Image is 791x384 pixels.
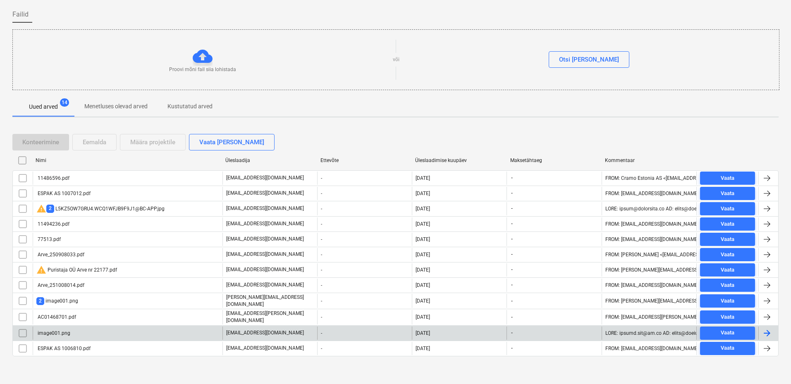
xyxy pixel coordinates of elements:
button: Vaata [700,187,755,200]
div: - [317,172,412,185]
div: - [317,279,412,292]
button: Otsi [PERSON_NAME] [549,51,629,68]
span: - [510,266,514,273]
span: - [510,329,514,336]
span: 14 [60,98,69,107]
div: [DATE] [416,298,430,304]
div: [DATE] [416,252,430,258]
button: Vaata [700,310,755,324]
div: image001.png [36,330,70,336]
div: - [317,310,412,324]
button: Vaata [700,342,755,355]
button: Vaata [PERSON_NAME] [189,134,275,150]
p: Menetluses olevad arved [84,102,148,111]
p: või [393,56,399,63]
span: 2 [46,205,54,212]
div: [DATE] [416,221,430,227]
div: Arve_251008014.pdf [36,282,84,288]
div: Vaata [721,328,734,338]
div: - [317,187,412,200]
span: - [510,174,514,181]
p: [EMAIL_ADDRESS][DOMAIN_NAME] [226,251,304,258]
div: Ettevõte [320,157,409,163]
div: - [317,342,412,355]
span: - [510,345,514,352]
iframe: Chat Widget [750,344,791,384]
div: Vaata [721,235,734,244]
p: [EMAIL_ADDRESS][DOMAIN_NAME] [226,236,304,243]
div: ESPAK AS 1007012.pdf [36,191,91,196]
div: [DATE] [416,206,430,212]
button: Vaata [700,233,755,246]
div: [DATE] [416,282,430,288]
div: - [317,294,412,308]
span: - [510,220,514,227]
button: Vaata [700,263,755,277]
span: 2 [36,297,44,305]
span: - [510,281,514,289]
div: AC01468701.pdf [36,314,76,320]
div: [DATE] [416,314,430,320]
div: [DATE] [416,236,430,242]
button: Vaata [700,248,755,261]
span: warning [36,204,46,214]
button: Vaata [700,294,755,308]
div: Otsi [PERSON_NAME] [559,54,619,65]
p: [EMAIL_ADDRESS][DOMAIN_NAME] [226,174,304,181]
p: [PERSON_NAME][EMAIL_ADDRESS][DOMAIN_NAME] [226,294,314,308]
div: Vaata [721,219,734,229]
div: [DATE] [416,175,430,181]
div: Vaata [721,204,734,214]
p: [EMAIL_ADDRESS][DOMAIN_NAME] [226,329,304,336]
div: Nimi [36,157,219,163]
p: [EMAIL_ADDRESS][PERSON_NAME][DOMAIN_NAME] [226,310,314,324]
div: Kommentaar [605,157,693,163]
div: Vaata [721,250,734,260]
div: Vaata [721,343,734,353]
div: Üleslaadija [225,157,314,163]
div: - [317,202,412,215]
div: Üleslaadimise kuupäev [415,157,504,163]
button: Vaata [700,217,755,231]
div: - [317,263,412,277]
div: Vaata [721,281,734,290]
div: Vaata [PERSON_NAME] [199,137,264,148]
div: ESPAK AS 1006810.pdf [36,346,91,351]
button: Vaata [700,202,755,215]
p: [EMAIL_ADDRESS][DOMAIN_NAME] [226,345,304,352]
div: L5KZ5OW7GRU4.WCQ1WFJB9F9J1@BC-APP.jpg [36,204,165,214]
button: Vaata [700,172,755,185]
span: - [510,314,514,321]
div: 11494236.pdf [36,221,69,227]
div: Vaata [721,312,734,322]
p: Uued arved [29,103,58,111]
span: - [510,205,514,212]
p: Kustutatud arved [167,102,213,111]
div: Vaata [721,265,734,275]
div: image001.png [36,297,78,305]
span: warning [36,265,46,275]
div: Vaata [721,296,734,306]
div: [DATE] [416,330,430,336]
div: Maksetähtaeg [510,157,599,163]
div: [DATE] [416,346,430,351]
div: - [317,233,412,246]
span: - [510,251,514,258]
p: [EMAIL_ADDRESS][DOMAIN_NAME] [226,205,304,212]
div: Puristaja OÜ Arve nr 22177.pdf [36,265,117,275]
div: - [317,327,412,340]
div: - [317,248,412,261]
div: Vaata [721,189,734,198]
p: [EMAIL_ADDRESS][DOMAIN_NAME] [226,190,304,197]
p: [EMAIL_ADDRESS][DOMAIN_NAME] [226,220,304,227]
span: - [510,190,514,197]
button: Vaata [700,279,755,292]
span: Failid [12,10,29,19]
p: [EMAIL_ADDRESS][DOMAIN_NAME] [226,281,304,289]
p: [EMAIL_ADDRESS][DOMAIN_NAME] [226,266,304,273]
div: Vaata [721,174,734,183]
div: 11486596.pdf [36,175,69,181]
p: Proovi mõni fail siia lohistada [169,66,236,73]
div: Arve_250908033.pdf [36,252,84,258]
